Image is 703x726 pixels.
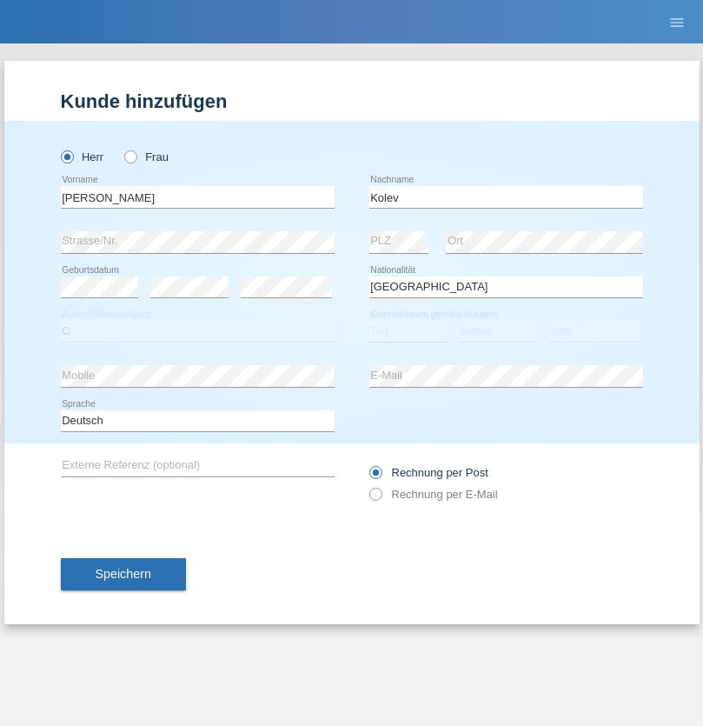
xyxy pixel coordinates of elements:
[369,488,498,501] label: Rechnung per E-Mail
[124,150,136,162] input: Frau
[61,150,104,163] label: Herr
[61,90,643,112] h1: Kunde hinzufügen
[96,567,151,581] span: Speichern
[61,150,72,162] input: Herr
[660,17,694,27] a: menu
[369,466,381,488] input: Rechnung per Post
[369,488,381,510] input: Rechnung per E-Mail
[369,466,488,479] label: Rechnung per Post
[668,14,686,31] i: menu
[61,558,186,591] button: Speichern
[124,150,169,163] label: Frau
